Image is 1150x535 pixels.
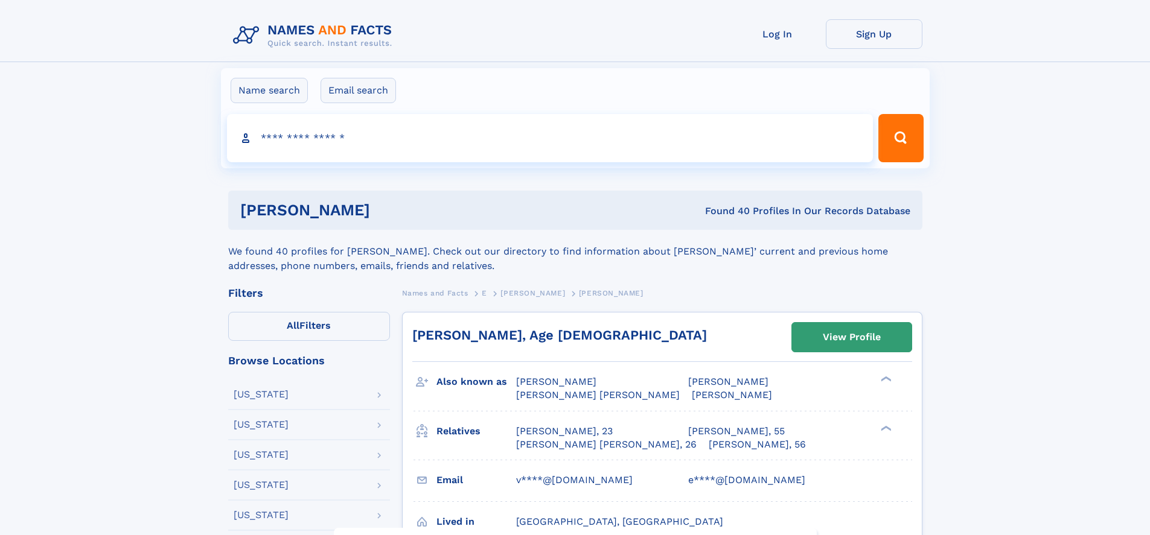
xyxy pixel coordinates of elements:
[228,230,922,273] div: We found 40 profiles for [PERSON_NAME]. Check out our directory to find information about [PERSON...
[516,376,596,387] span: [PERSON_NAME]
[500,289,565,297] span: [PERSON_NAME]
[729,19,826,49] a: Log In
[826,19,922,49] a: Sign Up
[231,78,308,103] label: Name search
[537,204,910,218] div: Found 40 Profiles In Our Records Database
[878,114,923,162] button: Search Button
[234,510,289,520] div: [US_STATE]
[579,289,644,297] span: [PERSON_NAME]
[516,438,697,451] a: [PERSON_NAME] [PERSON_NAME], 26
[234,420,289,429] div: [US_STATE]
[436,511,516,532] h3: Lived in
[792,323,912,352] a: View Profile
[482,289,487,297] span: E
[287,320,299,331] span: All
[234,480,289,490] div: [US_STATE]
[709,438,806,451] a: [PERSON_NAME], 56
[240,203,538,218] h1: [PERSON_NAME]
[436,372,516,392] h3: Also known as
[516,389,680,400] span: [PERSON_NAME] [PERSON_NAME]
[823,323,881,351] div: View Profile
[688,425,785,438] a: [PERSON_NAME], 55
[688,376,768,387] span: [PERSON_NAME]
[228,355,390,366] div: Browse Locations
[878,424,892,432] div: ❯
[227,114,874,162] input: search input
[516,425,613,438] a: [PERSON_NAME], 23
[228,19,402,52] img: Logo Names and Facts
[321,78,396,103] label: Email search
[228,312,390,341] label: Filters
[436,470,516,490] h3: Email
[692,389,772,400] span: [PERSON_NAME]
[234,450,289,460] div: [US_STATE]
[878,375,892,383] div: ❯
[234,390,289,399] div: [US_STATE]
[516,516,723,527] span: [GEOGRAPHIC_DATA], [GEOGRAPHIC_DATA]
[436,421,516,442] h3: Relatives
[228,288,390,299] div: Filters
[482,285,487,300] a: E
[412,328,707,343] a: [PERSON_NAME], Age [DEMOGRAPHIC_DATA]
[402,285,468,300] a: Names and Facts
[500,285,565,300] a: [PERSON_NAME]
